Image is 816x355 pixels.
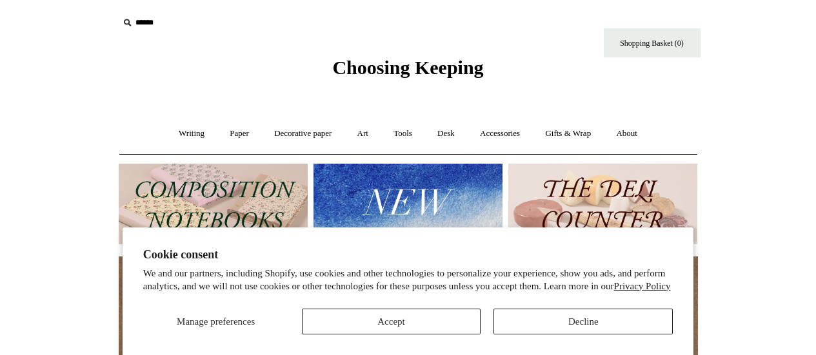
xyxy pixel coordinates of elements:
a: Choosing Keeping [332,67,483,76]
a: Writing [167,117,216,151]
button: Manage preferences [143,309,289,334]
img: 202302 Composition ledgers.jpg__PID:69722ee6-fa44-49dd-a067-31375e5d54ec [119,164,308,244]
a: Privacy Policy [614,281,671,291]
button: Accept [302,309,481,334]
img: The Deli Counter [508,164,697,244]
a: Shopping Basket (0) [604,28,701,57]
h2: Cookie consent [143,248,673,262]
a: About [604,117,649,151]
img: New.jpg__PID:f73bdf93-380a-4a35-bcfe-7823039498e1 [313,164,503,244]
a: Art [346,117,380,151]
a: Desk [426,117,466,151]
p: We and our partners, including Shopify, use cookies and other technologies to personalize your ex... [143,267,673,293]
a: Tools [382,117,424,151]
span: Manage preferences [177,316,255,327]
a: Accessories [468,117,532,151]
span: Choosing Keeping [332,57,483,78]
a: Paper [218,117,261,151]
button: Decline [493,309,673,334]
a: Gifts & Wrap [533,117,602,151]
a: Decorative paper [263,117,343,151]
